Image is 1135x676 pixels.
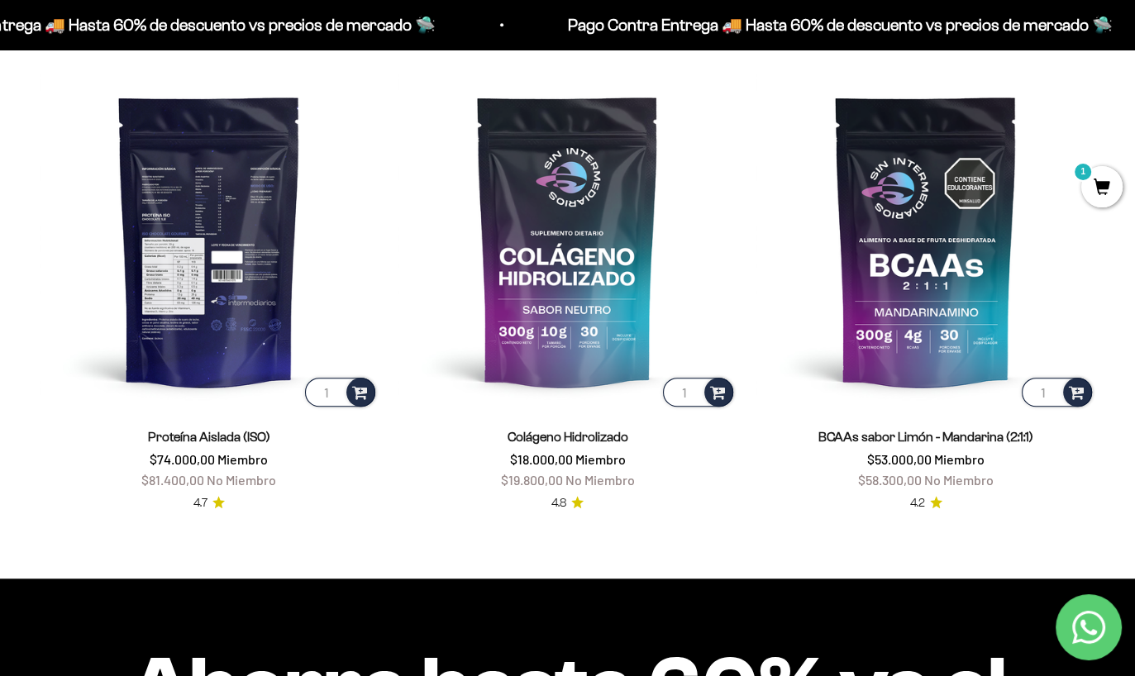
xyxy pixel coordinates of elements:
p: Pago Contra Entrega 🚚 Hasta 60% de descuento vs precios de mercado 🛸 [568,12,1113,38]
span: No Miembro [924,472,994,488]
a: Colágeno Hidrolizado [507,430,627,444]
a: 4.74.7 de 5.0 estrellas [193,494,225,512]
a: 4.84.8 de 5.0 estrellas [551,494,584,512]
span: $19.800,00 [500,472,562,488]
span: $53.000,00 [867,451,932,467]
span: No Miembro [207,472,276,488]
a: 1 [1081,179,1123,198]
a: 4.24.2 de 5.0 estrellas [910,494,942,512]
span: 4.2 [910,494,925,512]
span: 4.8 [551,494,566,512]
span: 4.7 [193,494,207,512]
img: Proteína Aislada (ISO) [40,71,379,410]
span: Miembro [934,451,985,467]
a: BCAAs sabor Limón - Mandarina (2:1:1) [818,430,1033,444]
span: Miembro [575,451,625,467]
span: $81.400,00 [141,472,204,488]
span: Miembro [217,451,268,467]
span: $18.000,00 [509,451,572,467]
a: Proteína Aislada (ISO) [148,430,270,444]
span: $74.000,00 [150,451,215,467]
mark: 1 [1073,162,1093,182]
span: $58.300,00 [858,472,922,488]
span: No Miembro [565,472,634,488]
